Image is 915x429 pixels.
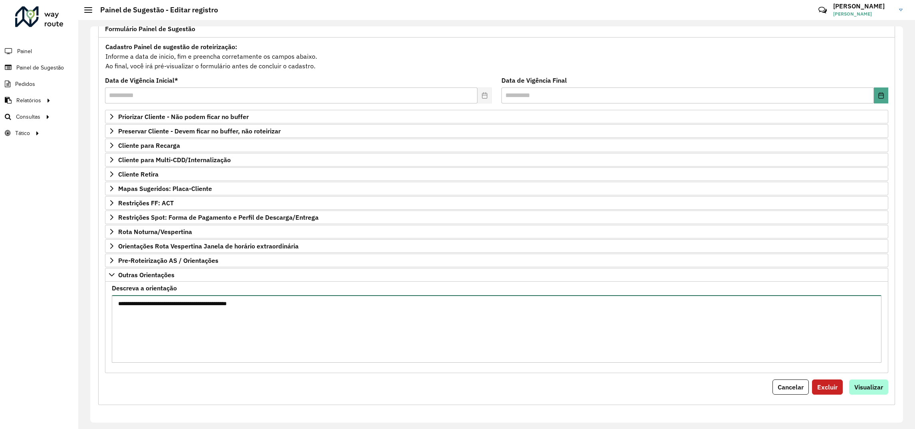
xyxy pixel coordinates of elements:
span: Tático [15,129,30,137]
span: Cliente Retira [118,171,158,177]
button: Visualizar [849,379,888,395]
span: Orientações Rota Vespertina Janela de horário extraordinária [118,243,299,249]
span: Consultas [16,113,40,121]
span: Cliente para Multi-CDD/Internalização [118,157,231,163]
span: [PERSON_NAME] [833,10,893,18]
span: Formulário Painel de Sugestão [105,26,195,32]
span: Painel de Sugestão [16,64,64,72]
span: Restrições Spot: Forma de Pagamento e Perfil de Descarga/Entrega [118,214,319,220]
a: Pre-Roteirização AS / Orientações [105,254,888,267]
label: Data de Vigência Final [501,75,567,85]
span: Priorizar Cliente - Não podem ficar no buffer [118,113,249,120]
label: Descreva a orientação [112,283,177,293]
span: Preservar Cliente - Devem ficar no buffer, não roteirizar [118,128,281,134]
span: Relatórios [16,96,41,105]
h2: Painel de Sugestão - Editar registro [92,6,218,14]
a: Cliente para Recarga [105,139,888,152]
span: Mapas Sugeridos: Placa-Cliente [118,185,212,192]
span: Cancelar [778,383,804,391]
button: Cancelar [772,379,809,395]
a: Priorizar Cliente - Não podem ficar no buffer [105,110,888,123]
h3: [PERSON_NAME] [833,2,893,10]
span: Restrições FF: ACT [118,200,174,206]
a: Restrições Spot: Forma de Pagamento e Perfil de Descarga/Entrega [105,211,888,224]
a: Outras Orientações [105,268,888,282]
a: Preservar Cliente - Devem ficar no buffer, não roteirizar [105,124,888,138]
span: Cliente para Recarga [118,142,180,149]
button: Choose Date [874,87,888,103]
span: Visualizar [854,383,883,391]
strong: Cadastro Painel de sugestão de roteirização: [105,43,237,51]
a: Cliente Retira [105,167,888,181]
span: Pedidos [15,80,35,88]
span: Outras Orientações [118,272,174,278]
span: Excluir [817,383,838,391]
label: Data de Vigência Inicial [105,75,178,85]
div: Informe a data de inicio, fim e preencha corretamente os campos abaixo. Ao final, você irá pré-vi... [105,42,888,71]
a: Restrições FF: ACT [105,196,888,210]
a: Orientações Rota Vespertina Janela de horário extraordinária [105,239,888,253]
a: Cliente para Multi-CDD/Internalização [105,153,888,167]
button: Excluir [812,379,843,395]
span: Painel [17,47,32,56]
a: Contato Rápido [814,2,831,19]
span: Pre-Roteirização AS / Orientações [118,257,218,264]
a: Mapas Sugeridos: Placa-Cliente [105,182,888,195]
span: Rota Noturna/Vespertina [118,228,192,235]
div: Outras Orientações [105,282,888,373]
a: Rota Noturna/Vespertina [105,225,888,238]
